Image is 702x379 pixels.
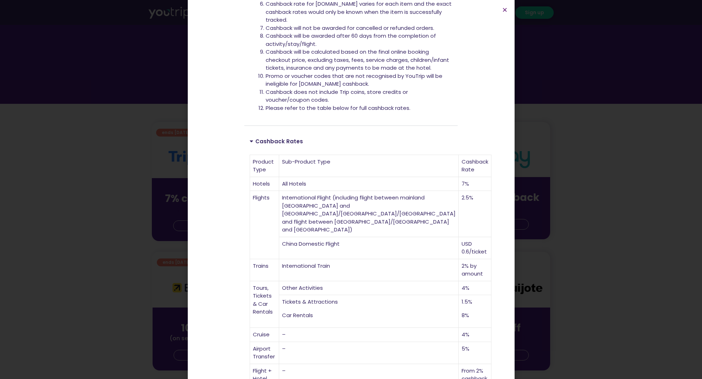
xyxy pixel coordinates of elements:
li: Cashback will be awarded after 60 days from the completion of activity/stay/flight. [266,32,452,48]
td: – [279,328,459,342]
span: Car Rentals [282,311,313,319]
td: 7% [459,177,491,191]
td: Cruise [250,328,279,342]
td: China Domestic Flight [279,237,459,259]
p: Tickets & Attractions [282,298,456,306]
li: Cashback will not be awarded for cancelled or refunded orders. [266,24,452,32]
li: Cashback will be calculated based on the final online booking checkout price, excluding taxes, fe... [266,48,452,72]
td: Product Type [250,155,279,177]
td: International Flight (including flight between mainland [GEOGRAPHIC_DATA] and [GEOGRAPHIC_DATA]/[... [279,191,459,237]
td: Hotels [250,177,279,191]
td: International Train [279,259,459,281]
td: 4% [459,281,491,295]
p: 1.5% [462,298,488,306]
td: Other Activities [279,281,459,295]
td: Trains [250,259,279,281]
td: 2.5% [459,191,491,237]
li: Please refer to the table below for full cashback rates. [266,104,452,112]
td: – [279,342,459,364]
div: Cashback Rates [244,133,458,149]
a: Close [502,7,507,12]
td: Cashback Rate [459,155,491,177]
td: Flights [250,191,279,259]
td: 5% [459,342,491,364]
td: Airport Transfer [250,342,279,364]
td: 2% by amount [459,259,491,281]
li: Cashback does not include Trip coins, store credits or voucher/coupon codes. [266,88,452,104]
span: 8% [462,311,469,319]
a: Cashback Rates [255,138,303,145]
td: Tours, Tickets & Car Rentals [250,281,279,328]
td: 4% [459,328,491,342]
li: Promo or voucher codes that are not recognised by YouTrip will be ineligible for [DOMAIN_NAME] ca... [266,72,452,88]
td: All Hotels [279,177,459,191]
td: USD 0.6/ticket [459,237,491,259]
td: Sub-Product Type [279,155,459,177]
